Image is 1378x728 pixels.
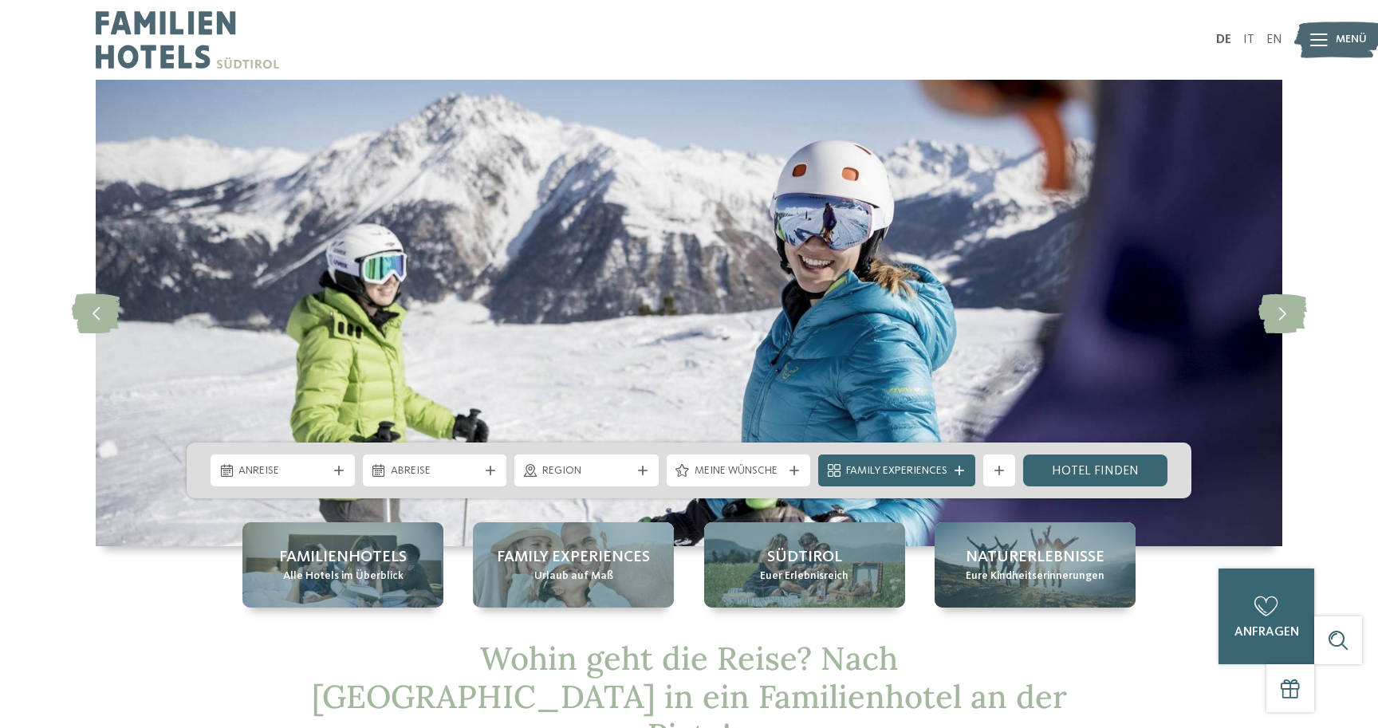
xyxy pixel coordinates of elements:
span: Family Experiences [497,546,650,569]
a: Familienhotel an der Piste = Spaß ohne Ende Family Experiences Urlaub auf Maß [473,522,674,608]
span: Anreise [238,463,327,479]
a: IT [1243,33,1254,46]
span: anfragen [1234,626,1299,639]
a: anfragen [1219,569,1314,664]
span: Euer Erlebnisreich [760,569,848,584]
a: EN [1266,33,1282,46]
a: Hotel finden [1023,455,1167,486]
span: Meine Wünsche [695,463,783,479]
span: Region [542,463,631,479]
span: Naturerlebnisse [966,546,1104,569]
span: Abreise [391,463,479,479]
a: Familienhotel an der Piste = Spaß ohne Ende Südtirol Euer Erlebnisreich [704,522,905,608]
span: Family Experiences [846,463,947,479]
span: Südtirol [767,546,842,569]
span: Familienhotels [279,546,407,569]
a: Familienhotel an der Piste = Spaß ohne Ende Naturerlebnisse Eure Kindheitserinnerungen [935,522,1136,608]
a: Familienhotel an der Piste = Spaß ohne Ende Familienhotels Alle Hotels im Überblick [242,522,443,608]
span: Menü [1336,32,1367,48]
span: Eure Kindheitserinnerungen [966,569,1104,584]
span: Urlaub auf Maß [534,569,613,584]
a: DE [1216,33,1231,46]
span: Alle Hotels im Überblick [283,569,404,584]
img: Familienhotel an der Piste = Spaß ohne Ende [96,80,1282,546]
